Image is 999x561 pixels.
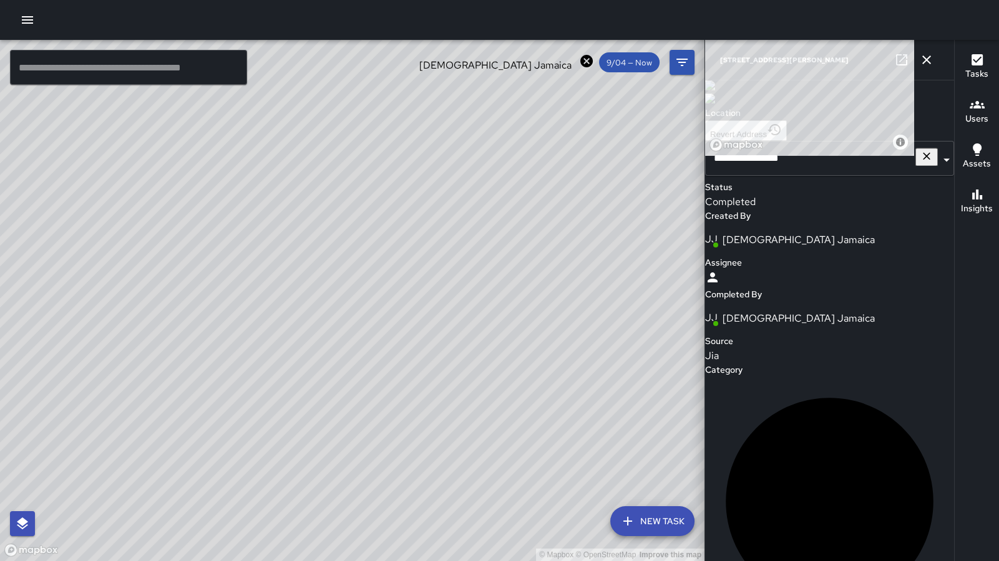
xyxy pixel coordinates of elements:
[961,202,993,216] h6: Insights
[955,45,999,90] button: Tasks
[610,506,694,536] button: New Task
[705,232,718,247] p: JJ
[965,67,988,81] h6: Tasks
[599,57,660,68] span: 9/04 — Now
[938,151,955,169] button: Open
[915,148,938,166] button: Clear
[955,90,999,135] button: Users
[955,135,999,180] button: Assets
[963,157,991,171] h6: Assets
[705,310,718,325] p: JJ
[955,180,999,224] button: Insights
[412,59,579,72] span: [DEMOGRAPHIC_DATA] Jamaica
[965,112,988,126] h6: Users
[412,54,594,72] div: [DEMOGRAPHIC_DATA] Jamaica
[670,50,694,75] button: Filters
